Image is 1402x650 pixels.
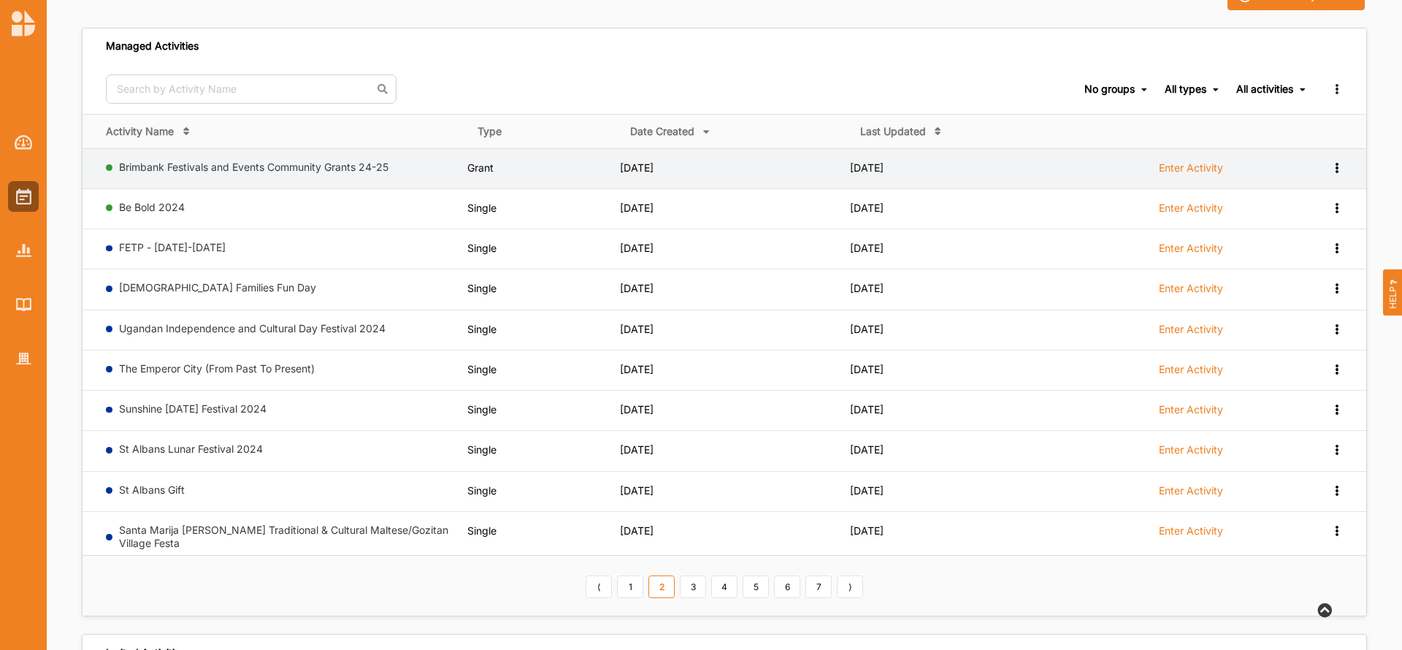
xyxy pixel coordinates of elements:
[16,353,31,365] img: Organisation
[1159,402,1223,424] a: Enter Activity
[1159,323,1223,336] label: Enter Activity
[119,362,315,375] a: The Emperor City (From Past To Present)
[1159,202,1223,215] label: Enter Activity
[850,161,884,174] span: [DATE]
[8,127,39,158] a: Dashboard
[1159,403,1223,416] label: Enter Activity
[8,289,39,320] a: Library
[106,125,174,138] div: Activity Name
[1159,524,1223,546] a: Enter Activity
[467,443,497,456] span: Single
[837,576,863,599] a: Next item
[15,135,33,150] img: Dashboard
[119,443,263,455] a: St Albans Lunar Festival 2024
[16,244,31,256] img: Reports
[620,403,654,416] span: [DATE]
[467,484,497,497] span: Single
[620,323,654,335] span: [DATE]
[620,242,654,254] span: [DATE]
[620,363,654,375] span: [DATE]
[467,282,497,294] span: Single
[1159,281,1223,303] a: Enter Activity
[1159,483,1223,505] a: Enter Activity
[106,74,397,104] input: Search by Activity Name
[8,181,39,212] a: Activities
[850,242,884,254] span: [DATE]
[620,484,654,497] span: [DATE]
[743,576,769,599] a: 5
[774,576,800,599] a: 6
[680,576,706,599] a: 3
[586,576,612,599] a: Previous item
[1159,484,1223,497] label: Enter Activity
[1165,83,1206,96] div: All types
[711,576,738,599] a: 4
[1159,443,1223,464] a: Enter Activity
[1159,161,1223,183] a: Enter Activity
[850,323,884,335] span: [DATE]
[1159,241,1223,263] a: Enter Activity
[16,188,31,204] img: Activities
[12,10,35,37] img: logo
[1159,524,1223,538] label: Enter Activity
[467,161,494,174] span: Grant
[805,576,832,599] a: 7
[467,114,620,148] th: Type
[850,282,884,294] span: [DATE]
[850,443,884,456] span: [DATE]
[850,403,884,416] span: [DATE]
[1159,363,1223,376] label: Enter Activity
[119,281,316,294] a: [DEMOGRAPHIC_DATA] Families Fun Day
[630,125,694,138] div: Date Created
[8,343,39,374] a: Organisation
[1084,83,1135,96] div: No groups
[467,323,497,335] span: Single
[467,242,497,254] span: Single
[467,524,497,537] span: Single
[1159,161,1223,175] label: Enter Activity
[648,576,675,599] a: 2
[119,161,388,173] a: Brimbank Festivals and Events Community Grants 24-25
[583,573,866,598] div: Pagination Navigation
[850,363,884,375] span: [DATE]
[620,524,654,537] span: [DATE]
[119,524,448,549] a: Santa Marija [PERSON_NAME] Traditional & Cultural Maltese/Gozitan Village Festa
[119,483,185,496] a: St Albans Gift
[1159,242,1223,255] label: Enter Activity
[467,363,497,375] span: Single
[850,202,884,214] span: [DATE]
[1159,322,1223,344] a: Enter Activity
[860,125,926,138] div: Last Updated
[106,39,199,53] div: Managed Activities
[620,443,654,456] span: [DATE]
[119,322,386,334] a: Ugandan Independence and Cultural Day Festival 2024
[1236,83,1293,96] div: All activities
[119,241,226,253] a: FETP - [DATE]-[DATE]
[850,484,884,497] span: [DATE]
[1159,362,1223,384] a: Enter Activity
[620,282,654,294] span: [DATE]
[467,202,497,214] span: Single
[8,235,39,266] a: Reports
[617,576,643,599] a: 1
[1159,443,1223,456] label: Enter Activity
[119,402,267,415] a: Sunshine [DATE] Festival 2024
[620,202,654,214] span: [DATE]
[119,201,185,213] a: Be Bold 2024
[16,298,31,310] img: Library
[620,161,654,174] span: [DATE]
[850,524,884,537] span: [DATE]
[1159,201,1223,223] a: Enter Activity
[1159,282,1223,295] label: Enter Activity
[467,403,497,416] span: Single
